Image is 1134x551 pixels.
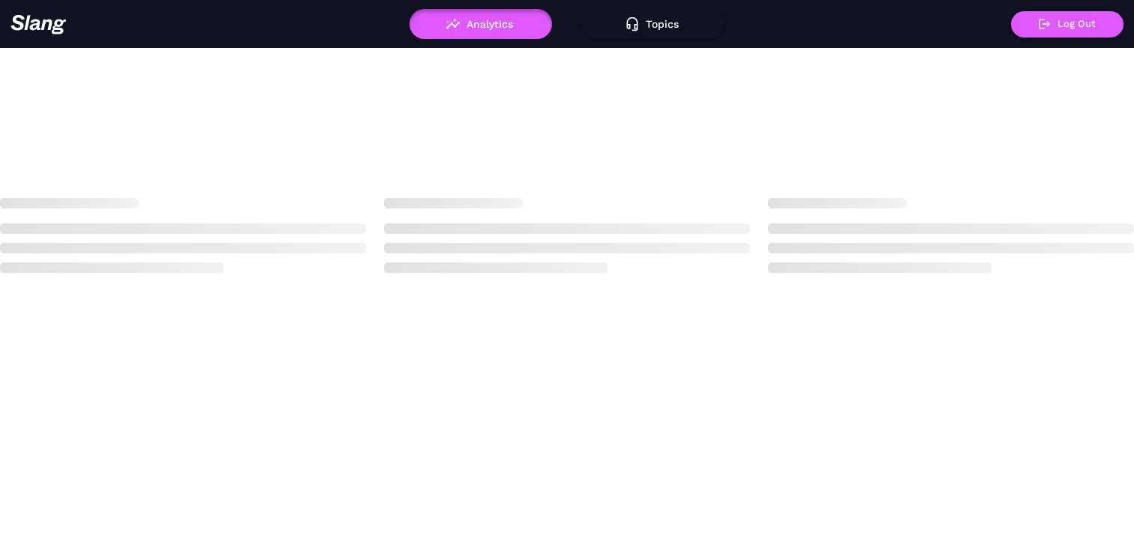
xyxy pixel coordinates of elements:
[1011,11,1123,37] button: Log Out
[409,18,552,28] a: Analytics
[582,9,724,39] button: Topics
[10,14,67,34] img: 623511267c55cb56e2f2a487_logo2.png
[409,9,552,39] button: Analytics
